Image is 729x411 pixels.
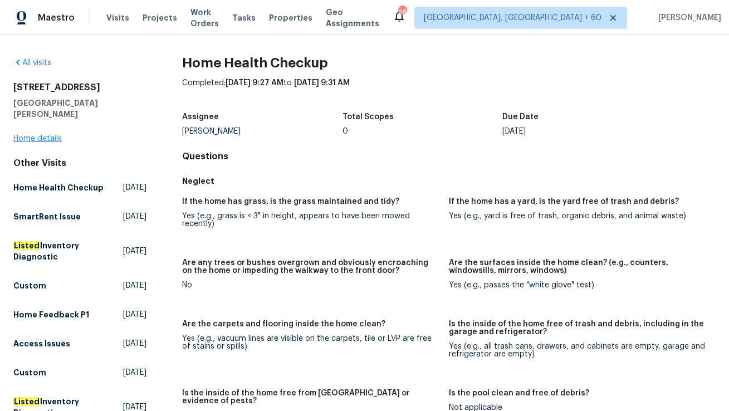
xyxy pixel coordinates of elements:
[343,128,502,135] div: 0
[502,113,539,121] h5: Due Date
[13,276,146,296] a: Custom[DATE]
[13,309,89,320] h5: Home Feedback P1
[182,128,342,135] div: [PERSON_NAME]
[182,281,440,289] div: No
[13,338,70,349] h5: Access Issues
[123,309,146,320] span: [DATE]
[182,320,385,328] h5: Are the carpets and flooring inside the home clean?
[182,198,399,205] h5: If the home has grass, is the grass maintained and tidy?
[343,113,394,121] h5: Total Scopes
[13,158,146,169] div: Other Visits
[182,389,440,405] h5: Is the inside of the home free from [GEOGRAPHIC_DATA] or evidence of pests?
[13,207,146,227] a: SmartRent Issue[DATE]
[232,14,256,22] span: Tasks
[182,151,716,162] h4: Questions
[449,389,589,397] h5: Is the pool clean and free of debris?
[13,82,146,93] h2: [STREET_ADDRESS]
[13,397,40,406] em: Listed
[182,77,716,106] div: Completed: to
[13,240,123,262] h5: Inventory Diagnostic
[182,259,440,275] h5: Are any trees or bushes overgrown and obviously encroaching on the home or impeding the walkway t...
[13,280,46,291] h5: Custom
[182,113,219,121] h5: Assignee
[269,12,312,23] span: Properties
[13,59,51,67] a: All visits
[182,175,716,187] h5: Neglect
[38,12,75,23] span: Maestro
[398,7,406,18] div: 664
[449,212,707,220] div: Yes (e.g., yard is free of trash, organic debris, and animal waste)
[449,198,679,205] h5: If the home has a yard, is the yard free of trash and debris?
[182,212,440,228] div: Yes (e.g., grass is < 3" in height, appears to have been mowed recently)
[123,182,146,193] span: [DATE]
[13,363,146,383] a: Custom[DATE]
[449,259,707,275] h5: Are the surfaces inside the home clean? (e.g., counters, windowsills, mirrors, windows)
[13,236,146,267] a: ListedInventory Diagnostic[DATE]
[13,211,81,222] h5: SmartRent Issue
[449,342,707,358] div: Yes (e.g., all trash cans, drawers, and cabinets are empty, garage and refrigerator are empty)
[13,367,46,378] h5: Custom
[182,335,440,350] div: Yes (e.g., vacuum lines are visible on the carpets, tile or LVP are free of stains or spills)
[449,320,707,336] h5: Is the inside of the home free of trash and debris, including in the garage and refrigerator?
[143,12,177,23] span: Projects
[123,246,146,257] span: [DATE]
[123,211,146,222] span: [DATE]
[13,182,104,193] h5: Home Health Checkup
[13,241,40,250] em: Listed
[13,178,146,198] a: Home Health Checkup[DATE]
[190,7,219,29] span: Work Orders
[294,79,350,87] span: [DATE] 9:31 AM
[123,367,146,378] span: [DATE]
[326,7,379,29] span: Geo Assignments
[13,97,146,120] h5: [GEOGRAPHIC_DATA][PERSON_NAME]
[449,281,707,289] div: Yes (e.g., passes the "white glove" test)
[13,135,62,143] a: Home details
[13,334,146,354] a: Access Issues[DATE]
[502,128,662,135] div: [DATE]
[226,79,283,87] span: [DATE] 9:27 AM
[123,280,146,291] span: [DATE]
[182,57,716,68] h2: Home Health Checkup
[654,12,721,23] span: [PERSON_NAME]
[13,305,146,325] a: Home Feedback P1[DATE]
[123,338,146,349] span: [DATE]
[106,12,129,23] span: Visits
[424,12,601,23] span: [GEOGRAPHIC_DATA], [GEOGRAPHIC_DATA] + 60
